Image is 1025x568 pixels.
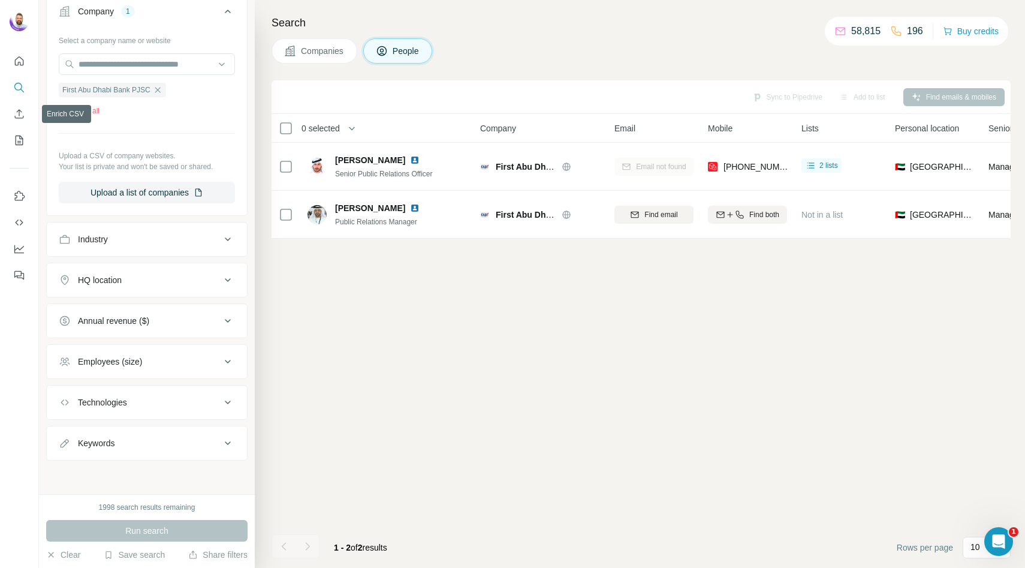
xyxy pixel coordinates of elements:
[480,210,490,220] img: Logo of First Abu Dhabi Bank PJSC
[496,162,605,172] span: First Abu Dhabi Bank PJSC
[78,5,114,17] div: Company
[970,541,980,553] p: 10
[302,122,340,134] span: 0 selected
[984,527,1013,556] iframe: Intercom live chat
[10,212,29,233] button: Use Surfe API
[895,161,905,173] span: 🇦🇪
[307,157,327,176] img: Avatar
[47,388,247,417] button: Technologies
[749,209,779,220] span: Find both
[410,203,420,213] img: LinkedIn logo
[910,161,974,173] span: [GEOGRAPHIC_DATA]
[47,266,247,294] button: HQ location
[410,155,420,165] img: LinkedIn logo
[351,543,358,552] span: of
[78,233,108,245] div: Industry
[59,161,235,172] p: Your list is private and won't be saved or shared.
[335,218,417,226] span: Public Relations Manager
[121,6,135,17] div: 1
[334,543,387,552] span: results
[895,209,905,221] span: 🇦🇪
[78,315,149,327] div: Annual revenue ($)
[723,162,799,172] span: [PHONE_NUMBER]
[10,130,29,151] button: My lists
[10,238,29,260] button: Dashboard
[307,205,327,224] img: Avatar
[644,209,677,220] span: Find email
[10,103,29,125] button: Enrich CSV
[1009,527,1018,537] span: 1
[708,206,787,224] button: Find both
[78,437,114,449] div: Keywords
[335,170,433,178] span: Senior Public Relations Officer
[496,210,605,220] span: First Abu Dhabi Bank PJSC
[851,24,881,38] p: 58,815
[78,356,142,368] div: Employees (size)
[393,45,420,57] span: People
[188,549,248,561] button: Share filters
[895,122,959,134] span: Personal location
[335,154,405,166] span: [PERSON_NAME]
[62,85,150,95] span: First Abu Dhabi Bank PJSC
[59,31,235,46] div: Select a company name or website
[59,106,100,116] button: Clear all
[801,122,819,134] span: Lists
[59,151,235,161] p: Upload a CSV of company websites.
[47,225,247,254] button: Industry
[943,23,999,40] button: Buy credits
[708,161,718,173] img: provider prospeo logo
[46,549,80,561] button: Clear
[708,122,732,134] span: Mobile
[10,265,29,286] button: Feedback
[335,202,405,214] span: [PERSON_NAME]
[480,122,516,134] span: Company
[10,50,29,72] button: Quick start
[10,12,29,31] img: Avatar
[47,429,247,458] button: Keywords
[334,543,351,552] span: 1 - 2
[988,122,1021,134] span: Seniority
[819,160,838,171] span: 2 lists
[10,185,29,207] button: Use Surfe on LinkedIn
[988,162,1021,172] span: Manager
[78,274,122,286] div: HQ location
[910,209,974,221] span: [GEOGRAPHIC_DATA]
[480,162,490,172] img: Logo of First Abu Dhabi Bank PJSC
[59,182,235,203] button: Upload a list of companies
[47,306,247,335] button: Annual revenue ($)
[988,210,1021,220] span: Manager
[99,502,195,513] div: 1998 search results remaining
[78,396,127,408] div: Technologies
[47,347,247,376] button: Employees (size)
[614,206,694,224] button: Find email
[10,77,29,98] button: Search
[272,14,1011,31] h4: Search
[358,543,363,552] span: 2
[907,24,923,38] p: 196
[801,210,843,220] span: Not in a list
[104,549,165,561] button: Save search
[897,542,953,554] span: Rows per page
[614,122,635,134] span: Email
[301,45,345,57] span: Companies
